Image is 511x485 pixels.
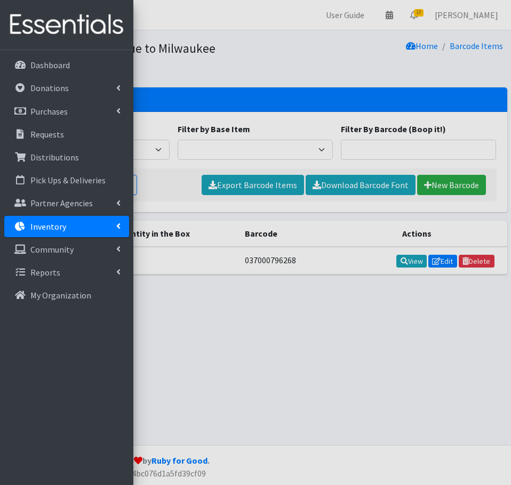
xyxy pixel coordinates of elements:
p: Partner Agencies [30,198,93,208]
a: Dashboard [4,54,129,76]
p: Requests [30,129,64,140]
p: Reports [30,267,60,278]
p: Pick Ups & Deliveries [30,175,106,185]
a: Inventory [4,216,129,237]
a: Community [4,239,129,260]
a: Reports [4,262,129,283]
a: Donations [4,77,129,99]
a: Distributions [4,147,129,168]
p: Community [30,244,74,255]
p: Donations [30,83,69,93]
p: Purchases [30,106,68,117]
a: Requests [4,124,129,145]
a: Partner Agencies [4,192,129,214]
p: Distributions [30,152,79,163]
a: Pick Ups & Deliveries [4,169,129,191]
p: Dashboard [30,60,70,70]
a: My Organization [4,285,129,306]
img: HumanEssentials [4,7,129,43]
p: Inventory [30,221,66,232]
a: Purchases [4,101,129,122]
p: My Organization [30,290,91,301]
